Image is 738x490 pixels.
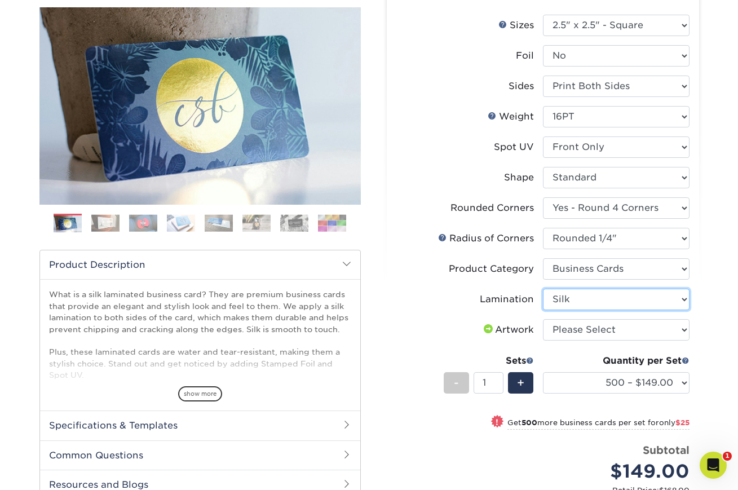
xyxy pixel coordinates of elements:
[280,214,308,232] img: Business Cards 07
[318,214,346,232] img: Business Cards 08
[40,410,360,440] h2: Specifications & Templates
[91,214,120,232] img: Business Cards 02
[449,262,534,276] div: Product Category
[488,110,534,123] div: Weight
[509,80,534,93] div: Sides
[522,418,537,427] strong: 500
[496,416,498,428] span: !
[504,171,534,184] div: Shape
[49,289,351,473] p: What is a silk laminated business card? They are premium business cards that provide an elegant a...
[454,374,459,391] span: -
[40,440,360,470] h2: Common Questions
[438,232,534,245] div: Radius of Corners
[167,214,195,232] img: Business Cards 04
[659,418,690,427] span: only
[481,323,534,337] div: Artwork
[54,210,82,238] img: Business Cards 01
[516,49,534,63] div: Foil
[450,201,534,215] div: Rounded Corners
[643,444,690,456] strong: Subtotal
[444,354,534,368] div: Sets
[178,386,222,401] span: show more
[723,452,732,461] span: 1
[242,214,271,232] img: Business Cards 06
[494,140,534,154] div: Spot UV
[507,418,690,430] small: Get more business cards per set for
[700,452,727,479] iframe: Intercom live chat
[551,458,690,485] div: $149.00
[129,214,157,232] img: Business Cards 03
[517,374,524,391] span: +
[543,354,690,368] div: Quantity per Set
[675,418,690,427] span: $25
[40,250,360,279] h2: Product Description
[498,19,534,32] div: Sizes
[205,214,233,232] img: Business Cards 05
[480,293,534,306] div: Lamination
